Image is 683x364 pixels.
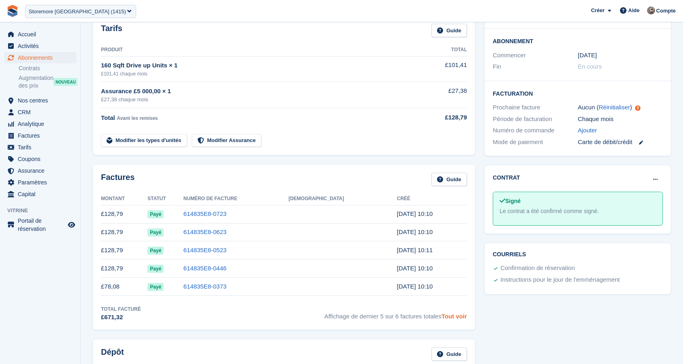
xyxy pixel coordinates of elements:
span: Coupons [18,153,66,165]
div: Confirmation de réservation [500,264,575,273]
div: Prochaine facture [493,103,578,112]
div: £101,41 chaque mois [101,70,423,77]
time: 2025-08-18 09:10:09 UTC [397,228,433,235]
span: Capital [18,188,66,200]
span: CRM [18,107,66,118]
span: Augmentation des prix [19,74,53,90]
a: Augmentation des prix NOUVEAU [19,74,76,90]
div: Fin [493,62,578,71]
a: menu [4,29,76,40]
span: Tarifs [18,142,66,153]
span: Assurance [18,165,66,176]
div: Carte de débit/crédit [578,138,663,147]
a: menu [4,217,76,233]
td: £128,79 [101,241,147,259]
a: 614835E8-0623 [183,228,227,235]
div: Total facturé [101,305,141,313]
a: menu [4,153,76,165]
time: 2025-06-18 09:10:30 UTC [397,265,433,272]
span: Aide [628,6,639,15]
th: Créé [397,192,467,205]
a: menu [4,40,76,52]
td: £128,79 [101,223,147,241]
span: Factures [18,130,66,141]
a: Modifier les types d'unités [101,134,187,147]
td: £78,08 [101,278,147,296]
span: Abonnements [18,52,66,63]
a: Tout voir [441,313,467,320]
time: 2025-04-18 23:00:00 UTC [578,51,597,60]
span: Avant les remises [117,115,158,121]
th: [DEMOGRAPHIC_DATA] [288,192,397,205]
th: Numéro de facture [183,192,288,205]
time: 2025-07-18 09:11:00 UTC [397,247,433,253]
a: menu [4,188,76,200]
span: Nos centres [18,95,66,106]
h2: Tarifs [101,24,122,37]
a: 614835E8-0446 [183,265,227,272]
img: stora-icon-8386f47178a22dfd0bd8f6a31ec36ba5ce8667c1dd55bd0f319d3a0aa187defe.svg [6,5,19,17]
span: Créer [591,6,605,15]
div: £671,32 [101,313,141,322]
span: En cours [578,63,602,70]
a: Boutique d'aperçu [67,220,76,230]
span: Accueil [18,29,66,40]
time: 2025-09-18 09:10:19 UTC [397,210,433,217]
span: Payé [147,283,164,291]
a: Réinitialiser [599,104,630,111]
h2: Dépôt [101,347,124,361]
a: Guide [431,173,467,186]
span: Payé [147,210,164,218]
span: Affichage de dernier 5 sur 6 factures totales [324,305,467,322]
img: Cristina (100%) [647,6,655,15]
span: Payé [147,265,164,273]
span: Activités [18,40,66,52]
a: Modifier Assurance [192,134,261,147]
a: Guide [431,24,467,37]
a: 614835E8-0523 [183,247,227,253]
div: Mode de paiement [493,138,578,147]
div: Chaque mois [578,115,663,124]
div: Période de facturation [493,115,578,124]
a: menu [4,52,76,63]
a: menu [4,165,76,176]
div: Le contrat a été confirmé comme signé. [500,207,656,215]
a: 614835E8-0723 [183,210,227,217]
a: menu [4,118,76,130]
span: Paramètres [18,177,66,188]
span: Total [101,114,115,121]
h2: Factures [101,173,134,186]
span: Payé [147,247,164,255]
span: Payé [147,228,164,236]
a: Ajouter [578,126,597,135]
div: £27,38 chaque mois [101,96,423,104]
h2: Facturation [493,89,663,97]
div: Commencer [493,51,578,60]
a: menu [4,95,76,106]
div: 160 Sqft Drive up Units × 1 [101,61,423,70]
th: Montant [101,192,147,205]
a: Contrats [19,65,76,72]
h2: Contrat [493,174,520,182]
span: Portail de réservation [18,217,66,233]
a: 614835E8-0373 [183,283,227,290]
div: Tooltip anchor [634,105,641,112]
div: Storemore [GEOGRAPHIC_DATA] (1415) [29,8,126,16]
a: menu [4,107,76,118]
th: Total [423,44,467,56]
h2: Courriels [493,251,663,258]
span: Vitrine [7,207,80,215]
a: menu [4,177,76,188]
div: £128,79 [423,113,467,122]
td: £27,38 [423,82,467,108]
td: £128,79 [101,259,147,278]
div: Instructions pour le jour de l'emménagement [500,275,620,285]
th: Statut [147,192,183,205]
div: Assurance £5 000,00 × 1 [101,87,423,96]
a: menu [4,142,76,153]
td: £101,41 [423,56,467,82]
time: 2025-05-18 09:10:48 UTC [397,283,433,290]
div: Aucun ( ) [578,103,663,112]
div: Signé [500,197,656,205]
h2: Abonnement [493,37,663,45]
